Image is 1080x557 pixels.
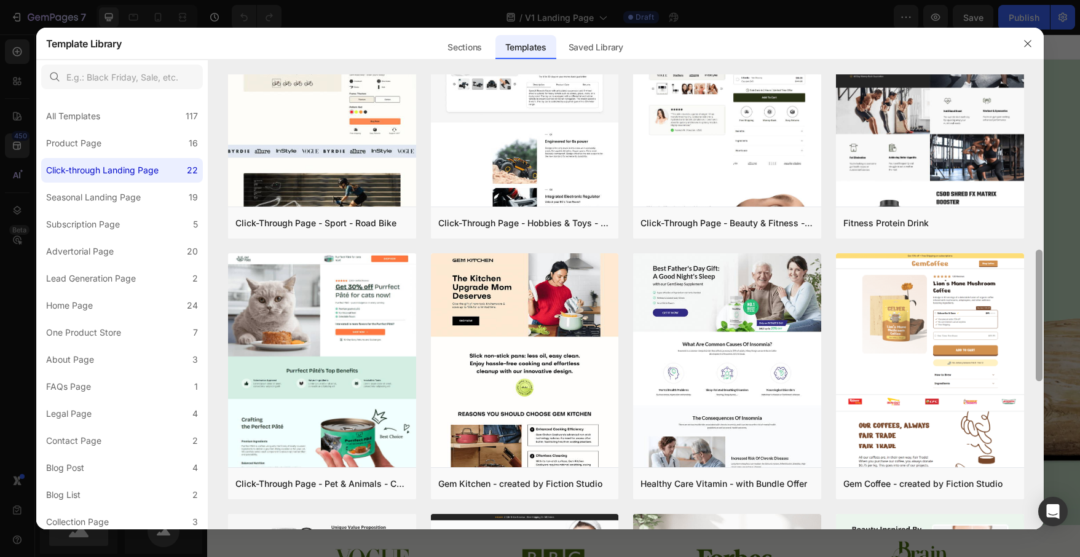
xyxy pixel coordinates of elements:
[706,57,796,88] a: Try Gem15
[641,476,807,491] div: Healthy Care Vitamin - with Bundle Offer
[314,510,378,538] img: gempages_580858069626389417-1735f3ad-f70c-46e6-9f16-7b0bacc2a173.png
[46,325,121,340] div: One Product Store
[843,216,929,231] div: Fitness Protein Drink
[192,406,198,421] div: 4
[46,190,141,205] div: Seasonal Landing Page
[192,352,198,367] div: 3
[486,513,569,535] img: gempages_580858069626389417-b8499dff-c6a3-4e5c-ba54-f9c613103284.png
[46,298,93,313] div: Home Page
[495,35,556,60] div: Templates
[192,488,198,502] div: 2
[438,216,612,231] div: Click-Through Page - Hobbies & Toys - Remote Racer Car
[438,476,602,491] div: Gem Kitchen - created by Fiction Studio
[46,271,136,286] div: Lead Generation Page
[189,136,198,151] div: 16
[768,65,777,74] sup: 15
[235,216,396,231] div: Click-Through Page - Sport - Road Bike
[725,63,777,82] p: Try Gem
[46,163,159,178] div: Click-through Landing Page
[46,379,91,394] div: FAQs Page
[194,379,198,394] div: 1
[559,35,633,60] div: Saved Library
[46,460,84,475] div: Blog Post
[189,190,198,205] div: 19
[676,507,740,542] img: gempages_580858069626389417-fe7e9d43-d596-462f-a10b-6eb776f70a6d.png
[46,109,100,124] div: All Templates
[127,514,202,534] img: gempages_580858069626389417-8f800f9f-8a72-4c23-bc24-6b81a91aae33.png
[192,433,198,448] div: 2
[193,217,198,232] div: 5
[77,151,390,219] h1: Discover the Power of Essential Fatty Acids
[843,476,1003,491] div: Gem Coffee - created by Fiction Studio
[46,488,81,502] div: Blog List
[641,216,814,231] div: Click-Through Page - Beauty & Fitness - Cosmetic
[46,515,109,529] div: Collection Page
[46,433,101,448] div: Contact Page
[438,35,491,60] div: Sections
[193,325,198,340] div: 7
[192,460,198,475] div: 4
[187,298,198,313] div: 24
[46,406,92,421] div: Legal Page
[192,515,198,529] div: 3
[78,231,388,281] p: Unlock your potential with our premium Essential Fatty Acid (EFA) capsules, meticulously crafted ...
[192,271,198,286] div: 2
[1038,497,1068,526] div: Open Intercom Messenger
[46,217,120,232] div: Subscription Page
[77,61,163,84] img: gempages_580858069626389417-894c9e5c-59a1-47ef-ba5d-ef77e4a8b481.webp
[46,28,122,60] h2: Template Library
[97,326,155,339] p: buy now
[187,163,198,178] div: 22
[187,244,198,259] div: 20
[77,314,175,349] a: buy now
[235,476,409,491] div: Click-Through Page - Pet & Animals - Cat Food
[46,136,101,151] div: Product Page
[46,352,94,367] div: About Page
[186,109,198,124] div: 117
[41,65,203,89] input: E.g.: Black Friday, Sale, etc.
[46,244,114,259] div: Advertorial Page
